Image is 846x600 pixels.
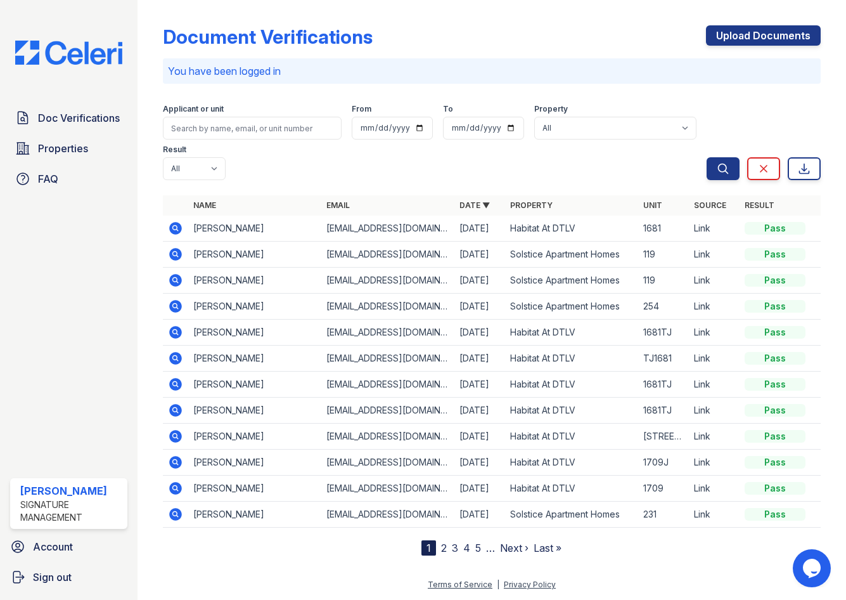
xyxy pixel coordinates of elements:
[689,268,740,294] td: Link
[505,372,638,398] td: Habitat At DTLV
[745,326,805,339] div: Pass
[454,320,505,346] td: [DATE]
[689,372,740,398] td: Link
[638,216,689,242] td: 1681
[452,542,458,554] a: 3
[689,398,740,424] td: Link
[10,166,127,192] a: FAQ
[321,242,454,268] td: [EMAIL_ADDRESS][DOMAIN_NAME]
[689,450,740,476] td: Link
[321,294,454,320] td: [EMAIL_ADDRESS][DOMAIN_NAME]
[20,483,122,499] div: [PERSON_NAME]
[321,398,454,424] td: [EMAIL_ADDRESS][DOMAIN_NAME]
[689,320,740,346] td: Link
[188,268,321,294] td: [PERSON_NAME]
[534,104,568,114] label: Property
[163,145,186,155] label: Result
[643,200,662,210] a: Unit
[443,104,453,114] label: To
[441,542,447,554] a: 2
[454,502,505,528] td: [DATE]
[689,216,740,242] td: Link
[454,424,505,450] td: [DATE]
[188,294,321,320] td: [PERSON_NAME]
[321,476,454,502] td: [EMAIL_ADDRESS][DOMAIN_NAME]
[638,502,689,528] td: 231
[505,320,638,346] td: Habitat At DTLV
[421,540,436,556] div: 1
[505,476,638,502] td: Habitat At DTLV
[745,222,805,235] div: Pass
[638,424,689,450] td: [STREET_ADDRESS][PERSON_NAME]
[188,216,321,242] td: [PERSON_NAME]
[188,372,321,398] td: [PERSON_NAME]
[505,398,638,424] td: Habitat At DTLV
[321,346,454,372] td: [EMAIL_ADDRESS][DOMAIN_NAME]
[454,346,505,372] td: [DATE]
[694,200,726,210] a: Source
[428,580,492,589] a: Terms of Service
[321,216,454,242] td: [EMAIL_ADDRESS][DOMAIN_NAME]
[352,104,371,114] label: From
[745,482,805,495] div: Pass
[38,141,88,156] span: Properties
[505,294,638,320] td: Solstice Apartment Homes
[168,63,816,79] p: You have been logged in
[745,456,805,469] div: Pass
[163,25,373,48] div: Document Verifications
[689,242,740,268] td: Link
[505,216,638,242] td: Habitat At DTLV
[321,424,454,450] td: [EMAIL_ADDRESS][DOMAIN_NAME]
[454,268,505,294] td: [DATE]
[505,268,638,294] td: Solstice Apartment Homes
[638,372,689,398] td: 1681TJ
[638,346,689,372] td: TJ1681
[638,398,689,424] td: 1681TJ
[689,346,740,372] td: Link
[188,502,321,528] td: [PERSON_NAME]
[10,105,127,131] a: Doc Verifications
[500,542,529,554] a: Next ›
[497,580,499,589] div: |
[454,398,505,424] td: [DATE]
[5,534,132,559] a: Account
[638,320,689,346] td: 1681TJ
[454,216,505,242] td: [DATE]
[745,430,805,443] div: Pass
[188,476,321,502] td: [PERSON_NAME]
[689,476,740,502] td: Link
[475,542,481,554] a: 5
[38,171,58,186] span: FAQ
[504,580,556,589] a: Privacy Policy
[505,346,638,372] td: Habitat At DTLV
[486,540,495,556] span: …
[326,200,350,210] a: Email
[505,502,638,528] td: Solstice Apartment Homes
[638,294,689,320] td: 254
[20,499,122,524] div: Signature Management
[638,242,689,268] td: 119
[745,378,805,391] div: Pass
[33,570,72,585] span: Sign out
[163,117,342,140] input: Search by name, email, or unit number
[689,502,740,528] td: Link
[534,542,561,554] a: Last »
[454,476,505,502] td: [DATE]
[321,268,454,294] td: [EMAIL_ADDRESS][DOMAIN_NAME]
[689,424,740,450] td: Link
[38,110,120,126] span: Doc Verifications
[745,508,805,521] div: Pass
[454,294,505,320] td: [DATE]
[10,136,127,161] a: Properties
[188,398,321,424] td: [PERSON_NAME]
[745,274,805,287] div: Pass
[745,200,774,210] a: Result
[793,549,833,587] iframe: chat widget
[745,248,805,261] div: Pass
[689,294,740,320] td: Link
[188,450,321,476] td: [PERSON_NAME]
[188,242,321,268] td: [PERSON_NAME]
[463,542,470,554] a: 4
[745,404,805,417] div: Pass
[321,372,454,398] td: [EMAIL_ADDRESS][DOMAIN_NAME]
